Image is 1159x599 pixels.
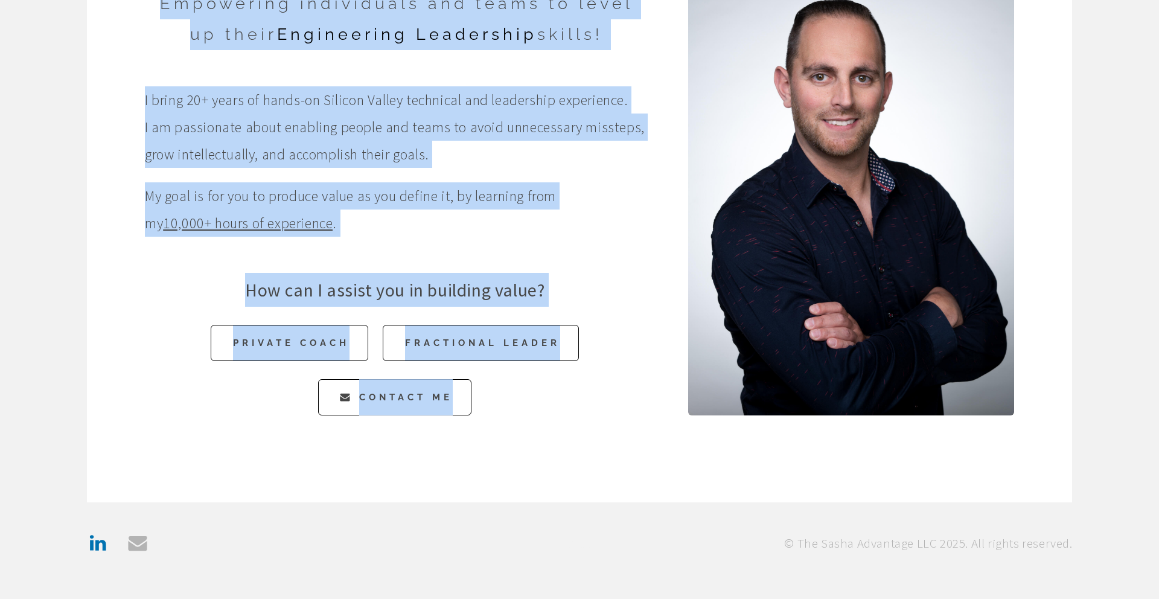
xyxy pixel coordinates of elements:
[145,182,645,237] span: My goal is for you to produce value as you define it, by learning from my .
[383,325,579,361] a: Fractional Leader
[211,325,368,361] a: Private Coach
[145,86,645,168] span: I bring 20+ years of hands-on Silicon Valley technical and leadership experience. I am passionate...
[277,25,537,43] strong: Engineering Leadership
[359,379,453,415] span: Contact Me
[318,379,471,415] a: Contact Me
[750,531,1073,555] h1: © The Sasha Advantage LLC 2025. All rights reserved.
[145,273,645,307] p: How can I assist you in building value?
[567,535,592,551] a: Blog
[163,214,333,232] a: 10,000+ hours of experience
